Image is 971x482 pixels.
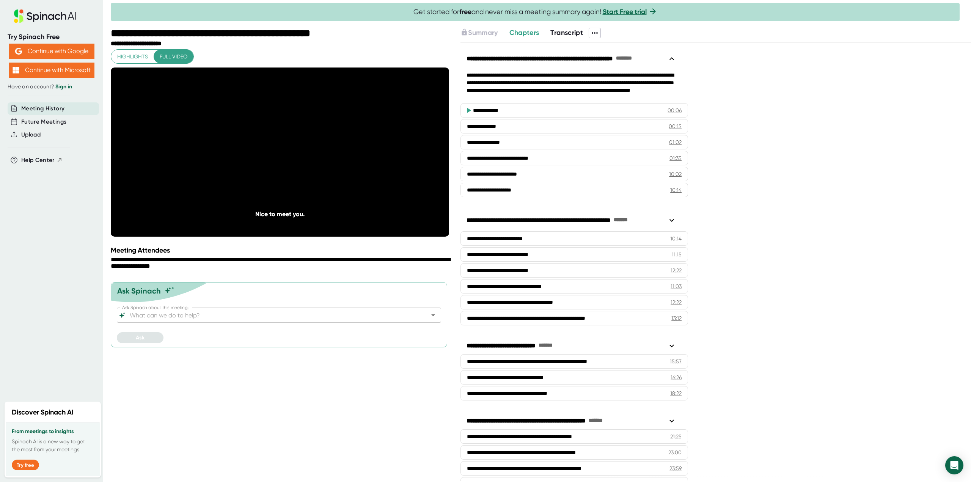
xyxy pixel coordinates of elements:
[21,104,64,113] button: Meeting History
[117,52,148,61] span: Highlights
[21,130,41,139] button: Upload
[21,156,63,165] button: Help Center
[128,310,416,320] input: What can we do to help?
[668,449,682,456] div: 23:00
[111,50,154,64] button: Highlights
[669,170,682,178] div: 10:02
[21,118,66,126] button: Future Meetings
[603,8,647,16] a: Start Free trial
[413,8,657,16] span: Get started for and never miss a meeting summary again!
[670,433,682,440] div: 21:25
[117,286,161,295] div: Ask Spinach
[460,28,509,38] div: Upgrade to access
[136,334,145,341] span: Ask
[9,63,94,78] button: Continue with Microsoft
[21,156,55,165] span: Help Center
[672,251,682,258] div: 11:15
[671,267,682,274] div: 12:22
[12,460,39,470] button: Try free
[509,28,539,37] span: Chapters
[9,44,94,59] button: Continue with Google
[671,374,682,381] div: 16:26
[668,107,682,114] div: 00:06
[55,83,72,90] a: Sign in
[117,332,163,343] button: Ask
[459,8,471,16] b: free
[671,314,682,322] div: 13:12
[468,28,498,37] span: Summary
[12,438,94,454] p: Spinach AI is a new way to get the most from your meetings
[669,465,682,472] div: 23:59
[550,28,583,38] button: Transcript
[670,358,682,365] div: 15:57
[669,138,682,146] div: 01:02
[160,52,187,61] span: Full video
[671,283,682,290] div: 11:03
[145,210,415,218] div: Nice to meet you.
[111,246,451,254] div: Meeting Attendees
[8,83,96,90] div: Have an account?
[671,298,682,306] div: 12:22
[945,456,963,474] div: Open Intercom Messenger
[460,28,498,38] button: Summary
[428,310,438,320] button: Open
[12,407,74,418] h2: Discover Spinach AI
[670,235,682,242] div: 10:14
[509,28,539,38] button: Chapters
[670,389,682,397] div: 18:22
[550,28,583,37] span: Transcript
[15,48,22,55] img: Aehbyd4JwY73AAAAAElFTkSuQmCC
[669,122,682,130] div: 00:15
[154,50,193,64] button: Full video
[670,186,682,194] div: 10:14
[669,154,682,162] div: 01:35
[12,429,94,435] h3: From meetings to insights
[8,33,96,41] div: Try Spinach Free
